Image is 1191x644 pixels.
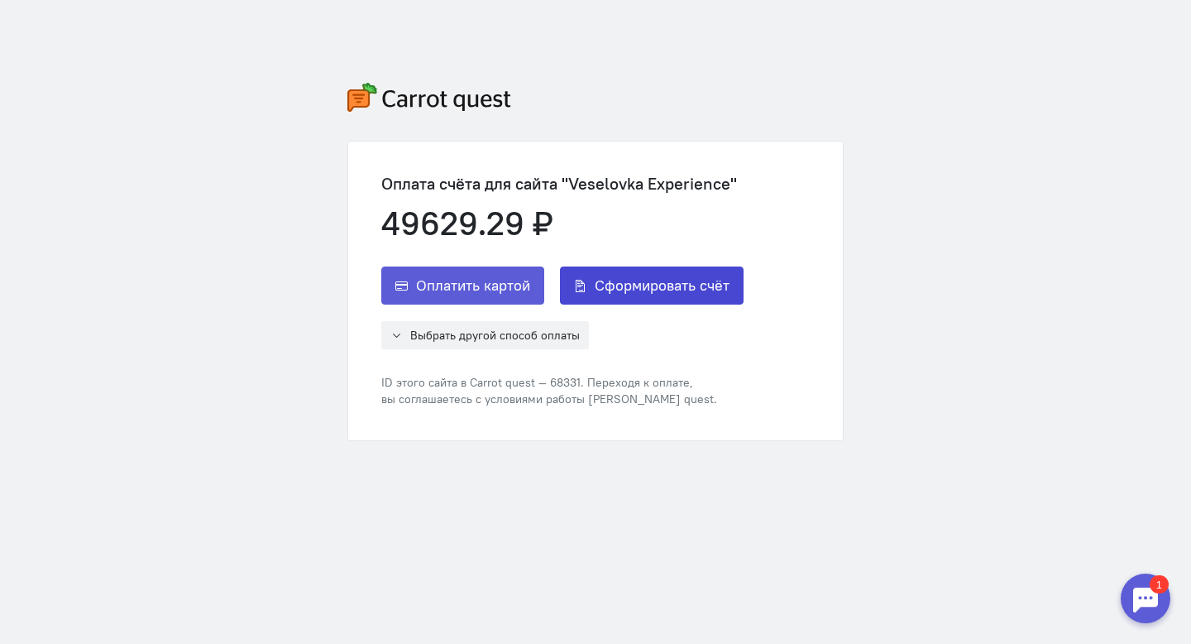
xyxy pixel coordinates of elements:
[381,175,744,193] div: Оплата счёта для сайта "Veselovka Experience"
[381,321,589,349] button: Выбрать другой способ оплаты
[347,83,511,112] img: carrot-quest-logo.svg
[560,267,744,305] button: Сформировать счёт
[381,374,744,407] div: ID этого сайта в Carrot quest — 68331. Переходя к оплате, вы соглашаетесь с условиями работы [PER...
[595,276,729,296] span: Сформировать счёт
[416,276,530,296] span: Оплатить картой
[381,267,544,305] button: Оплатить картой
[37,10,56,28] div: 1
[410,328,580,343] span: Выбрать другой способ оплаты
[381,205,744,242] div: 49629.29 ₽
